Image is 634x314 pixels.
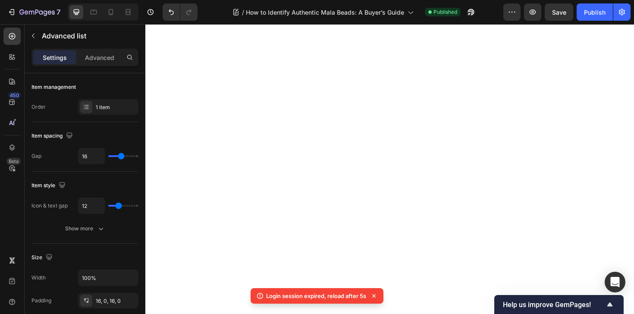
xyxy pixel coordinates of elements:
[246,8,404,17] span: How to Identify Authentic Mala Beads: A Buyer’s Guide
[545,3,573,21] button: Save
[503,299,615,310] button: Show survey - Help us improve GemPages!
[31,221,138,236] button: Show more
[6,158,21,165] div: Beta
[31,130,75,142] div: Item spacing
[78,148,104,164] input: Auto
[31,297,51,305] div: Padding
[31,152,41,160] div: Gap
[31,83,76,91] div: Item management
[145,24,634,314] iframe: Design area
[85,53,114,62] p: Advanced
[31,180,67,192] div: Item style
[584,8,606,17] div: Publish
[96,297,136,305] div: 16, 0, 16, 0
[31,103,46,111] div: Order
[163,3,198,21] div: Undo/Redo
[577,3,613,21] button: Publish
[3,3,64,21] button: 7
[503,301,605,309] span: Help us improve GemPages!
[8,92,21,99] div: 450
[266,292,366,300] p: Login session expired, reload after 5s
[31,274,46,282] div: Width
[31,252,54,264] div: Size
[42,31,135,41] p: Advanced list
[552,9,566,16] span: Save
[78,198,104,214] input: Auto
[242,8,244,17] span: /
[56,7,60,17] p: 7
[433,8,457,16] span: Published
[65,224,105,233] div: Show more
[43,53,67,62] p: Settings
[78,270,138,286] input: Auto
[605,272,625,292] div: Open Intercom Messenger
[96,104,136,111] div: 1 item
[31,202,68,210] div: Icon & text gap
